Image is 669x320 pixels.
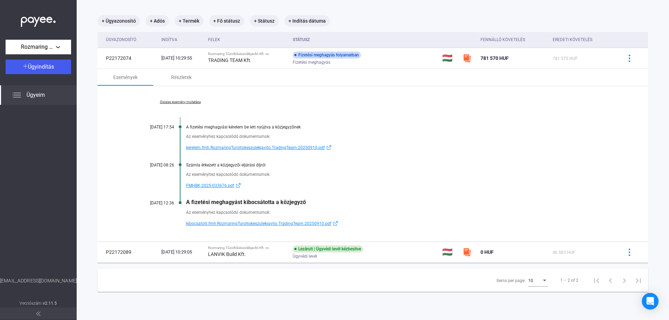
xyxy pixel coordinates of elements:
[208,36,220,44] div: Felek
[617,273,631,287] button: Next page
[631,273,645,287] button: Last page
[113,73,138,81] div: Események
[161,249,202,256] div: [DATE] 10:29:05
[590,273,603,287] button: First page
[553,250,575,255] span: 46 583 HUF
[36,312,40,316] img: arrow-double-left-grey.svg
[106,36,136,44] div: Ügyazonosító
[186,219,613,228] a: kibocsatott.fmh.RozmaringTuroltokeszulekjavito.TradingTeam.20250910.pdfexternal-link-blue
[208,246,287,250] div: Rozmaring Tűzoltókészülékjavító Kft. vs
[186,143,325,152] span: kerelem.fmh.RozmaringTuroltokeszulekjavito.TradingTeam.20250910.pdf
[293,252,317,260] span: Ügyvédi levél
[132,100,228,104] a: Összes esemény mutatása
[250,15,279,26] mat-chip: + Státusz
[439,242,460,263] td: 🇭🇺
[28,63,54,70] span: Ügyindítás
[146,15,169,26] mat-chip: + Adós
[161,36,202,44] div: Indítva
[208,251,246,257] strong: LANVIK Build Kft.
[23,64,28,69] img: plus-white.svg
[132,163,174,167] div: [DATE] 08:26
[463,54,471,62] img: szamlazzhu-mini
[331,221,340,226] img: external-link-blue
[209,15,244,26] mat-chip: + Fő státusz
[21,43,56,51] span: Rozmaring Tűzoltókészülékjavító Kft.
[553,36,592,44] div: Eredeti követelés
[132,125,174,130] div: [DATE] 17:54
[98,48,159,69] td: P22172074
[98,15,140,26] mat-chip: + Ügyazonosító
[528,276,548,284] mat-select: Items per page:
[21,13,56,27] img: white-payee-white-dot.svg
[186,143,613,152] a: kerelem.fmh.RozmaringTuroltokeszulekjavito.TradingTeam.20250910.pdfexternal-link-blue
[528,278,533,283] span: 10
[480,55,509,61] span: 781 570 HUF
[463,248,471,256] img: szamlazzhu-mini
[161,55,202,62] div: [DATE] 10:29:55
[622,245,637,259] button: more-blue
[186,199,613,205] div: A fizetési meghagyást kibocsátotta a közjegyző
[26,91,45,99] span: Ügyeim
[439,48,460,69] td: 🇭🇺
[293,52,361,58] div: Fizetési meghagyás folyamatban
[161,36,177,44] div: Indítva
[293,245,363,252] div: Lezárult | Ügyvédi levél kézbesítve
[106,36,156,44] div: Ügyazonosító
[480,36,525,44] div: Fennálló követelés
[6,60,71,74] button: Ügyindítás
[13,91,21,99] img: list.svg
[98,242,159,263] td: P22172089
[553,36,613,44] div: Eredeti követelés
[622,51,637,65] button: more-blue
[290,32,439,48] th: Státusz
[553,56,578,61] span: 781 570 HUF
[208,52,287,56] div: Rozmaring Tűzoltókészülékjavító Kft. vs
[284,15,330,26] mat-chip: + Indítás dátuma
[234,183,243,188] img: external-link-blue
[208,36,287,44] div: Felek
[186,219,331,228] span: kibocsatott.fmh.RozmaringTuroltokeszulekjavito.TradingTeam.20250910.pdf
[186,125,613,130] div: A fizetési meghagyási kérelem be lett nyújtva a közjegyzőnek
[186,163,613,167] div: Számla érkezett a közjegyzői eljárási díjról
[603,273,617,287] button: Previous page
[171,73,192,81] div: Részletek
[480,249,494,255] span: 0 HUF
[626,249,633,256] img: more-blue
[186,133,613,140] div: Az eseményhez kapcsolódó dokumentumok:
[186,209,613,216] div: Az eseményhez kapcsolódó dokumentumok:
[6,40,71,54] button: Rozmaring Tűzoltókészülékjavító Kft.
[497,276,525,285] div: Items per page:
[186,181,234,190] span: FMHBK-2025-033676.pdf
[43,301,57,306] strong: v2.11.5
[642,293,659,310] div: Open Intercom Messenger
[560,276,578,284] div: 1 – 2 of 2
[208,57,252,63] strong: TRADING TEAM Kft.
[626,55,633,62] img: more-blue
[132,201,174,205] div: [DATE] 12:36
[186,181,613,190] a: FMHBK-2025-033676.pdfexternal-link-blue
[186,171,613,178] div: Az eseményhez kapcsolódó dokumentumok:
[480,36,547,44] div: Fennálló követelés
[325,145,333,150] img: external-link-blue
[293,58,330,67] span: Fizetési meghagyás
[175,15,203,26] mat-chip: + Termék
